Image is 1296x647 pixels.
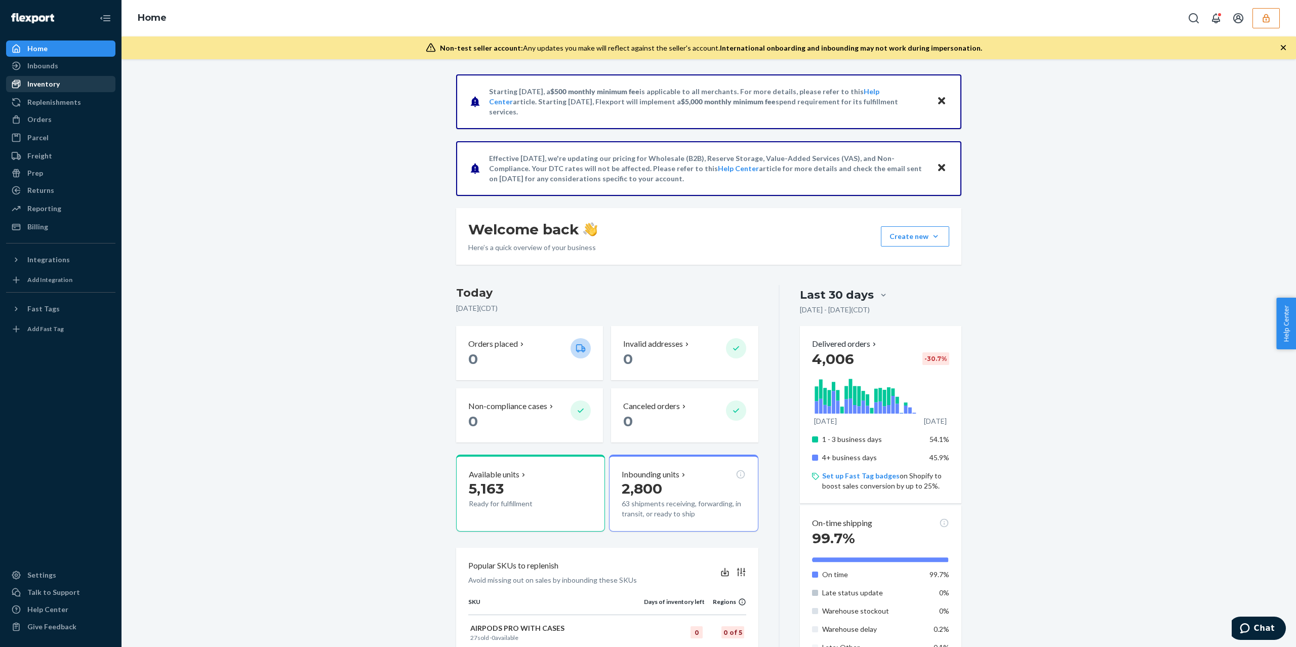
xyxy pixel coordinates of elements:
p: Late status update [822,588,922,598]
span: 0 [468,413,478,430]
span: 5,163 [469,480,504,497]
button: Help Center [1276,298,1296,349]
button: Give Feedback [6,619,115,635]
p: [DATE] - [DATE] ( CDT ) [800,305,870,315]
button: Non-compliance cases 0 [456,388,603,442]
button: Close [935,94,948,109]
button: Canceled orders 0 [611,388,758,442]
a: Replenishments [6,94,115,110]
div: Give Feedback [27,622,76,632]
span: 0 [468,350,478,368]
span: 2,800 [622,480,662,497]
button: Integrations [6,252,115,268]
a: Parcel [6,130,115,146]
div: Add Integration [27,275,72,284]
p: 4+ business days [822,453,922,463]
span: $5,000 monthly minimum fee [681,97,776,106]
span: 99.7% [812,530,855,547]
a: Inbounds [6,58,115,74]
div: Last 30 days [800,287,874,303]
a: Freight [6,148,115,164]
span: 0.2% [934,625,949,633]
span: 27 [470,634,477,641]
img: Flexport logo [11,13,54,23]
div: Returns [27,185,54,195]
p: Popular SKUs to replenish [468,560,558,572]
th: Days of inventory left [644,597,705,615]
button: Invalid addresses 0 [611,326,758,380]
div: Settings [27,570,56,580]
p: 63 shipments receiving, forwarding, in transit, or ready to ship [622,499,745,519]
span: $500 monthly minimum fee [550,87,639,96]
span: 0 [623,350,633,368]
button: Create new [881,226,949,247]
div: Integrations [27,255,70,265]
div: Prep [27,168,43,178]
button: Open Search Box [1184,8,1204,28]
p: 1 - 3 business days [822,434,922,444]
div: Talk to Support [27,587,80,597]
div: Help Center [27,604,68,615]
p: [DATE] [924,416,947,426]
p: Invalid addresses [623,338,683,350]
p: Avoid missing out on sales by inbounding these SKUs [468,575,637,585]
div: Freight [27,151,52,161]
button: Delivered orders [812,338,878,350]
p: Canceled orders [623,400,680,412]
a: Help Center [6,601,115,618]
p: Available units [469,469,519,480]
p: Warehouse stockout [822,606,922,616]
div: Orders [27,114,52,125]
p: [DATE] [814,416,837,426]
button: Available units5,163Ready for fulfillment [456,455,605,532]
a: Add Fast Tag [6,321,115,337]
span: 0 [623,413,633,430]
a: Inventory [6,76,115,92]
p: Starting [DATE], a is applicable to all merchants. For more details, please refer to this article... [489,87,927,117]
a: Set up Fast Tag badges [822,471,900,480]
span: 45.9% [929,453,949,462]
a: Home [138,12,167,23]
h3: Today [456,285,758,301]
button: Open account menu [1228,8,1248,28]
p: AIRPODS PRO WITH CASES [470,623,642,633]
button: Open notifications [1206,8,1226,28]
a: Billing [6,219,115,235]
h1: Welcome back [468,220,597,238]
span: 0% [939,606,949,615]
div: Regions [705,597,746,606]
div: Reporting [27,204,61,214]
img: hand-wave emoji [583,222,597,236]
div: Inbounds [27,61,58,71]
div: 0 [691,626,703,638]
a: Returns [6,182,115,198]
div: 0 of 5 [721,626,744,638]
span: 4,006 [812,350,854,368]
a: Orders [6,111,115,128]
div: Parcel [27,133,49,143]
a: Home [6,41,115,57]
div: Fast Tags [27,304,60,314]
p: sold · available [470,633,642,642]
p: On-time shipping [812,517,872,529]
p: On time [822,570,922,580]
p: [DATE] ( CDT ) [456,303,758,313]
div: Add Fast Tag [27,325,64,333]
div: Inventory [27,79,60,89]
ol: breadcrumbs [130,4,175,33]
span: 0% [939,588,949,597]
span: Non-test seller account: [440,44,523,52]
a: Add Integration [6,272,115,288]
button: Talk to Support [6,584,115,600]
span: 99.7% [929,570,949,579]
button: Fast Tags [6,301,115,317]
a: Settings [6,567,115,583]
th: SKU [468,597,644,615]
button: Inbounding units2,80063 shipments receiving, forwarding, in transit, or ready to ship [609,455,758,532]
span: 0 [492,634,495,641]
p: Non-compliance cases [468,400,547,412]
div: Replenishments [27,97,81,107]
p: Inbounding units [622,469,679,480]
